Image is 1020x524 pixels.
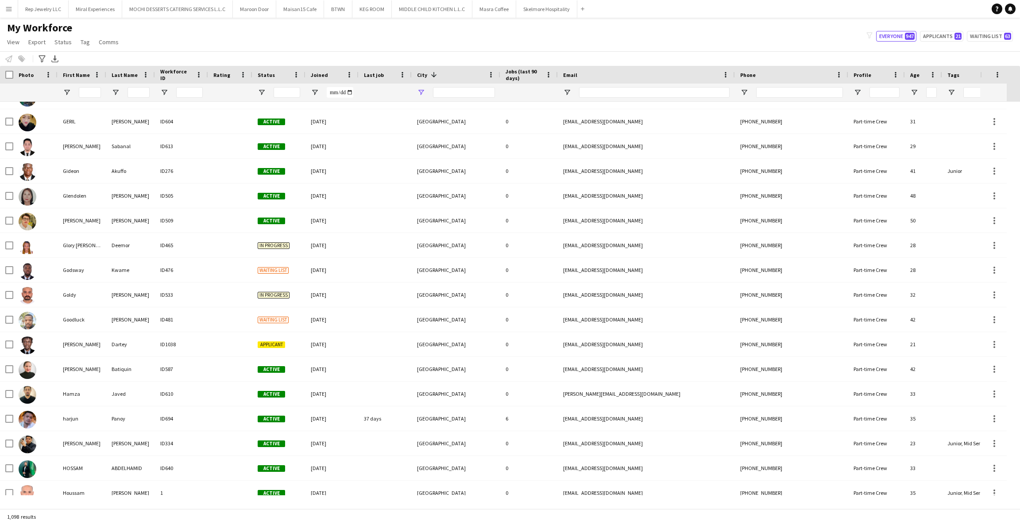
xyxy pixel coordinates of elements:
div: [PERSON_NAME] [58,332,106,356]
span: Status [258,72,275,78]
button: Waiting list63 [967,31,1013,42]
button: Open Filter Menu [563,88,571,96]
div: Part-time Crew [848,134,905,158]
div: [DATE] [305,109,359,134]
a: Tag [77,36,93,48]
div: Junior, Mid Senior [942,431,995,455]
button: Skelmore Hospitality [516,0,577,18]
span: Last Name [112,72,138,78]
div: [PHONE_NUMBER] [735,332,848,356]
div: Glendolen [58,184,106,208]
input: Last Name Filter Input [127,87,150,98]
div: [EMAIL_ADDRESS][DOMAIN_NAME] [558,332,735,356]
div: [PHONE_NUMBER] [735,109,848,134]
div: 6 [500,406,558,431]
div: Part-time Crew [848,481,905,505]
div: 28 [905,233,942,257]
div: Goldy [58,283,106,307]
div: [PHONE_NUMBER] [735,134,848,158]
button: Everyone947 [876,31,916,42]
span: 21 [954,33,962,40]
div: [DATE] [305,159,359,183]
div: ID276 [155,159,208,183]
div: [DATE] [305,258,359,282]
div: 0 [500,283,558,307]
div: 23 [905,431,942,455]
button: Masra Coffee [472,0,516,18]
span: Age [910,72,920,78]
div: [EMAIL_ADDRESS][DOMAIN_NAME] [558,109,735,134]
div: [PERSON_NAME] [106,307,155,332]
button: MIDDLE CHILD KITCHEN L.L.C [392,0,472,18]
div: 0 [500,134,558,158]
div: [PHONE_NUMBER] [735,184,848,208]
div: [EMAIL_ADDRESS][DOMAIN_NAME] [558,406,735,431]
div: [EMAIL_ADDRESS][DOMAIN_NAME] [558,233,735,257]
div: ID509 [155,208,208,233]
span: Last job [364,72,384,78]
span: City [417,72,427,78]
div: [DATE] [305,307,359,332]
span: Active [258,218,285,224]
div: 29 [905,134,942,158]
div: Kwame [106,258,155,282]
div: 37 days [359,406,412,431]
div: ID640 [155,456,208,480]
div: Part-time Crew [848,109,905,134]
div: [PERSON_NAME] [106,283,155,307]
div: [PERSON_NAME][EMAIL_ADDRESS][DOMAIN_NAME] [558,382,735,406]
div: [PHONE_NUMBER] [735,307,848,332]
span: [GEOGRAPHIC_DATA] [417,217,466,224]
div: 0 [500,208,558,233]
div: [EMAIL_ADDRESS][DOMAIN_NAME] [558,431,735,455]
span: First Name [63,72,90,78]
div: 35 [905,406,942,431]
img: Gian Carlo Sabanal [19,138,36,156]
img: Glendolen Maghanoy [19,188,36,206]
div: 28 [905,258,942,282]
input: Joined Filter Input [327,87,353,98]
div: [EMAIL_ADDRESS][DOMAIN_NAME] [558,456,735,480]
div: [EMAIL_ADDRESS][DOMAIN_NAME] [558,307,735,332]
span: 63 [1004,33,1011,40]
div: 0 [500,307,558,332]
div: ID1038 [155,332,208,356]
div: ID476 [155,258,208,282]
div: [PERSON_NAME] [58,134,106,158]
div: [PHONE_NUMBER] [735,283,848,307]
div: [PERSON_NAME] [106,431,155,455]
div: Dartey [106,332,155,356]
div: [DATE] [305,357,359,381]
div: 0 [500,184,558,208]
div: [DATE] [305,406,359,431]
app-action-btn: Export XLSX [50,54,60,64]
span: [GEOGRAPHIC_DATA] [417,440,466,447]
div: [PERSON_NAME] [106,208,155,233]
div: [EMAIL_ADDRESS][DOMAIN_NAME] [558,134,735,158]
div: ID533 [155,283,208,307]
div: ID465 [155,233,208,257]
span: Active [258,366,285,373]
span: [GEOGRAPHIC_DATA] [417,118,466,125]
input: Tags Filter Input [963,87,990,98]
div: 0 [500,159,558,183]
button: KEG ROOM [352,0,392,18]
span: [GEOGRAPHIC_DATA] [417,168,466,174]
span: In progress [258,292,290,298]
app-action-btn: Advanced filters [37,54,47,64]
div: 0 [500,431,558,455]
button: Applicants21 [920,31,963,42]
div: 50 [905,208,942,233]
a: View [4,36,23,48]
span: Waiting list [258,317,289,323]
a: Status [51,36,75,48]
span: Jobs (last 90 days) [506,68,542,81]
div: [PERSON_NAME] [106,481,155,505]
button: Open Filter Menu [258,88,266,96]
div: [DATE] [305,134,359,158]
div: ID604 [155,109,208,134]
span: Tags [947,72,959,78]
button: Open Filter Menu [160,88,168,96]
div: GERIL [58,109,106,134]
span: Comms [99,38,119,46]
